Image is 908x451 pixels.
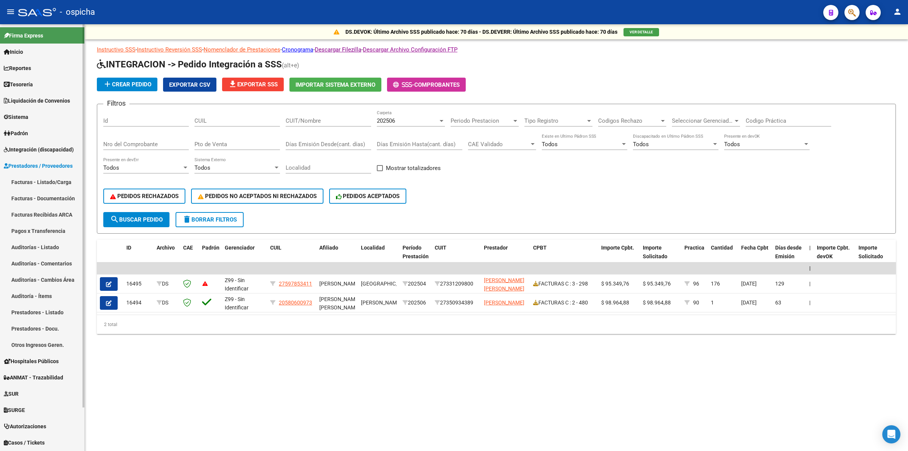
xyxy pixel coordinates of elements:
[524,117,586,124] span: Tipo Registro
[345,28,617,36] p: DS.DEVOK: Último Archivo SSS publicado hace: 70 días - DS.DEVERR: Último Archivo SSS publicado ha...
[363,46,457,53] a: Descargar Archivo Configuración FTP
[484,300,524,306] span: [PERSON_NAME]
[137,46,202,53] a: Instructivo Reversión SSS
[315,46,361,53] a: Descargar Filezilla
[741,281,757,287] span: [DATE]
[484,245,508,251] span: Prestador
[601,300,629,306] span: $ 98.964,88
[267,240,316,273] datatable-header-cell: CUIL
[809,265,811,271] span: |
[724,141,740,148] span: Todos
[711,245,733,251] span: Cantidad
[319,245,338,251] span: Afiliado
[393,81,414,88] span: -
[484,277,524,292] span: [PERSON_NAME] [PERSON_NAME]
[316,240,358,273] datatable-header-cell: Afiliado
[182,215,191,224] mat-icon: delete
[387,78,466,92] button: -Comprobantes
[103,164,119,171] span: Todos
[809,300,810,306] span: |
[103,189,185,204] button: PEDIDOS RECHAZADOS
[103,81,151,88] span: Crear Pedido
[199,240,222,273] datatable-header-cell: Padrón
[640,240,681,273] datatable-header-cell: Importe Solicitado
[336,193,400,200] span: PEDIDOS ACEPTADOS
[672,117,733,124] span: Seleccionar Gerenciador
[711,281,720,287] span: 176
[222,240,267,273] datatable-header-cell: Gerenciador
[4,48,23,56] span: Inicio
[169,81,210,88] span: Exportar CSV
[4,97,70,105] span: Liquidación de Convenios
[4,162,73,170] span: Prestadores / Proveedores
[400,240,432,273] datatable-header-cell: Período Prestación
[228,80,237,89] mat-icon: file_download
[630,30,653,34] span: VER DETALLE
[289,78,381,92] button: Importar Sistema Externo
[858,245,883,268] span: Importe Solicitado devOK
[329,189,407,204] button: PEDIDOS ACEPTADOS
[598,117,659,124] span: Codigos Rechazo
[319,281,360,287] span: [PERSON_NAME]
[708,240,738,273] datatable-header-cell: Cantidad
[225,277,249,292] span: Z99 - Sin Identificar
[817,245,850,259] span: Importe Cpbt. devOK
[741,300,757,306] span: [DATE]
[60,4,95,20] span: - ospicha
[97,78,157,91] button: Crear Pedido
[432,240,481,273] datatable-header-cell: CUIT
[222,78,284,91] button: Exportar SSS
[4,422,46,431] span: Autorizaciones
[693,300,699,306] span: 90
[157,279,177,288] div: DS
[435,298,478,307] div: 27350934389
[414,81,460,88] span: Comprobantes
[684,245,704,251] span: Practica
[882,425,900,443] div: Open Intercom Messenger
[741,245,768,251] span: Fecha Cpbt
[97,315,896,334] div: 2 total
[282,62,299,69] span: (alt+e)
[157,245,175,251] span: Archivo
[163,78,216,92] button: Exportar CSV
[126,245,131,251] span: ID
[282,46,313,53] a: Cronograma
[893,7,902,16] mat-icon: person
[643,245,667,259] span: Importe Solicitado
[403,245,429,259] span: Período Prestación
[809,245,811,251] span: |
[295,81,375,88] span: Importar Sistema Externo
[403,279,429,288] div: 202504
[4,31,43,40] span: Firma Express
[103,212,169,227] button: Buscar Pedido
[806,240,814,273] datatable-header-cell: |
[97,45,896,54] p: - - - - -
[194,164,210,171] span: Todos
[110,215,119,224] mat-icon: search
[481,240,530,273] datatable-header-cell: Prestador
[183,245,193,251] span: CAE
[126,279,151,288] div: 16495
[814,240,855,273] datatable-header-cell: Importe Cpbt. devOK
[4,113,28,121] span: Sistema
[855,240,897,273] datatable-header-cell: Importe Solicitado devOK
[154,240,180,273] datatable-header-cell: Archivo
[279,281,312,287] span: 27597853411
[4,390,19,398] span: SUR
[103,80,112,89] mat-icon: add
[103,98,129,109] h3: Filtros
[533,279,595,288] div: FACTURAS C : 3 - 298
[4,357,59,365] span: Hospitales Públicos
[279,300,312,306] span: 20580600973
[110,216,163,223] span: Buscar Pedido
[6,7,15,16] mat-icon: menu
[126,298,151,307] div: 16494
[97,46,135,53] a: Instructivo SSS
[157,298,177,307] div: DS
[711,300,714,306] span: 1
[775,300,781,306] span: 63
[4,64,31,72] span: Reportes
[386,164,441,173] span: Mostrar totalizadores
[623,28,659,36] button: VER DETALLE
[693,281,699,287] span: 96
